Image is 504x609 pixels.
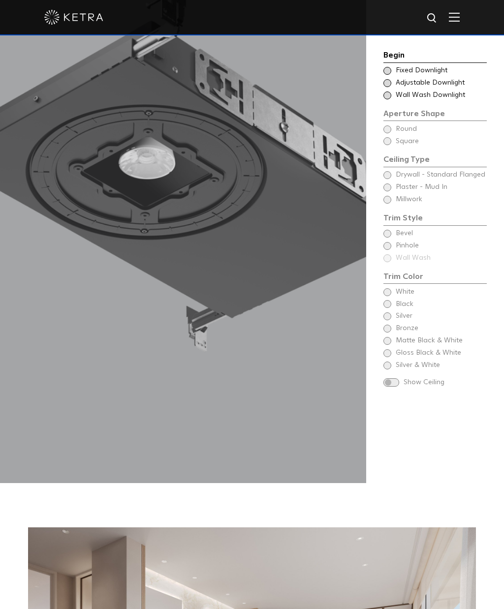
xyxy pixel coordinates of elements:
img: ketra-logo-2019-white [44,10,103,25]
span: Wall Wash Downlight [396,91,486,100]
img: Hamburger%20Nav.svg [449,12,460,22]
span: Adjustable Downlight [396,78,486,88]
div: Begin [383,49,487,63]
img: search icon [426,12,439,25]
span: Show Ceiling [404,378,487,388]
span: Fixed Downlight [396,66,486,76]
